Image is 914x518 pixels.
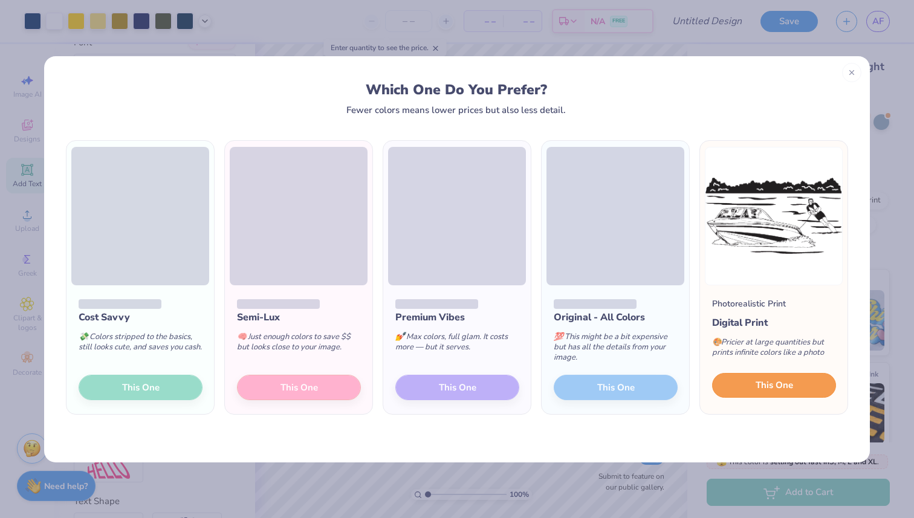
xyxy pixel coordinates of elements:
[554,325,678,375] div: This might be a bit expensive but has all the details from your image.
[756,378,793,392] span: This One
[77,82,836,98] div: Which One Do You Prefer?
[705,147,843,285] img: Photorealistic preview
[237,331,247,342] span: 🧠
[712,297,786,310] div: Photorealistic Print
[712,316,836,330] div: Digital Print
[395,331,405,342] span: 💅
[712,330,836,370] div: Pricier at large quantities but prints infinite colors like a photo
[237,310,361,325] div: Semi-Lux
[712,337,722,348] span: 🎨
[554,310,678,325] div: Original - All Colors
[712,373,836,398] button: This One
[79,325,203,364] div: Colors stripped to the basics, still looks cute, and saves you cash.
[237,325,361,364] div: Just enough colors to save $$ but looks close to your image.
[79,310,203,325] div: Cost Savvy
[395,310,519,325] div: Premium Vibes
[79,331,88,342] span: 💸
[554,331,563,342] span: 💯
[395,325,519,364] div: Max colors, full glam. It costs more — but it serves.
[346,105,566,115] div: Fewer colors means lower prices but also less detail.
